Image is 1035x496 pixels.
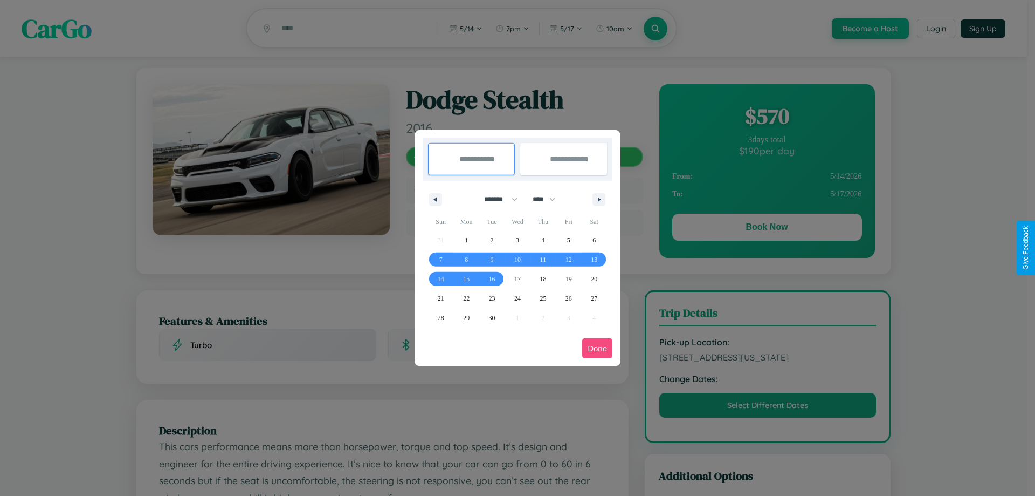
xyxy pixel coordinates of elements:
[565,250,572,269] span: 12
[516,230,519,250] span: 3
[556,250,581,269] button: 12
[565,289,572,308] span: 26
[556,289,581,308] button: 26
[453,213,479,230] span: Mon
[453,230,479,250] button: 1
[505,289,530,308] button: 24
[530,250,556,269] button: 11
[491,250,494,269] span: 9
[514,269,521,289] span: 17
[479,230,505,250] button: 2
[479,250,505,269] button: 9
[489,289,495,308] span: 23
[567,230,570,250] span: 5
[428,289,453,308] button: 21
[489,269,495,289] span: 16
[479,289,505,308] button: 23
[438,269,444,289] span: 14
[530,213,556,230] span: Thu
[556,213,581,230] span: Fri
[592,230,596,250] span: 6
[514,250,521,269] span: 10
[505,230,530,250] button: 3
[428,250,453,269] button: 7
[530,289,556,308] button: 25
[582,250,607,269] button: 13
[491,230,494,250] span: 2
[591,269,597,289] span: 20
[453,308,479,328] button: 29
[463,269,470,289] span: 15
[514,289,521,308] span: 24
[505,269,530,289] button: 17
[505,213,530,230] span: Wed
[556,230,581,250] button: 5
[582,213,607,230] span: Sat
[541,230,544,250] span: 4
[479,213,505,230] span: Tue
[582,269,607,289] button: 20
[540,269,546,289] span: 18
[463,308,470,328] span: 29
[582,338,612,358] button: Done
[591,250,597,269] span: 13
[438,289,444,308] span: 21
[438,308,444,328] span: 28
[489,308,495,328] span: 30
[530,269,556,289] button: 18
[453,289,479,308] button: 22
[591,289,597,308] span: 27
[465,230,468,250] span: 1
[565,269,572,289] span: 19
[540,250,547,269] span: 11
[540,289,546,308] span: 25
[428,213,453,230] span: Sun
[453,269,479,289] button: 15
[439,250,443,269] span: 7
[556,269,581,289] button: 19
[465,250,468,269] span: 8
[1022,226,1030,270] div: Give Feedback
[530,230,556,250] button: 4
[582,289,607,308] button: 27
[479,308,505,328] button: 30
[505,250,530,269] button: 10
[453,250,479,269] button: 8
[463,289,470,308] span: 22
[428,308,453,328] button: 28
[479,269,505,289] button: 16
[582,230,607,250] button: 6
[428,269,453,289] button: 14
